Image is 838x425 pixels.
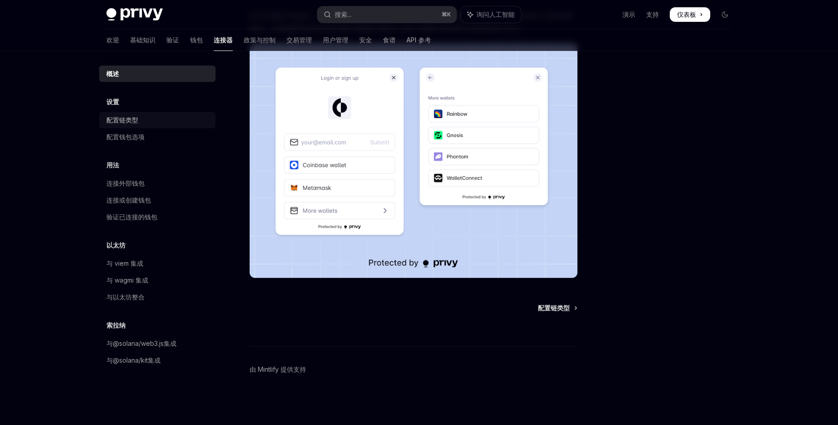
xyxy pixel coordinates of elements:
font: 安全 [359,36,372,44]
img: 连接器3 [250,44,577,278]
font: 概述 [106,70,119,77]
a: 基础知识 [130,29,156,51]
font: 钱包 [190,36,203,44]
button: 打开搜索 [317,6,457,23]
a: 与@solana/kit集成 [99,352,216,369]
font: 支持 [646,10,659,18]
a: 与@solana/web3.js集成 [99,335,216,352]
font: 连接器 [214,36,233,44]
a: 政策与控制 [244,29,276,51]
a: 用户管理 [323,29,348,51]
a: 验证 [166,29,179,51]
button: 切换暗模式 [718,7,732,22]
font: 设置 [106,98,119,106]
font: 交易管理 [286,36,312,44]
font: ⌘ [442,11,447,18]
font: 连接或创建钱包 [106,196,151,204]
font: 与 wagmi 集成 [106,276,148,284]
font: 用法 [106,161,119,169]
font: 欢迎 [106,36,119,44]
font: 与以太坊整合 [106,293,145,301]
font: 验证 [166,36,179,44]
a: 与以太坊整合 [99,289,216,305]
a: 安全 [359,29,372,51]
font: 搜索... [335,10,351,18]
font: 政策与控制 [244,36,276,44]
a: 欢迎 [106,29,119,51]
a: 验证已连接的钱包 [99,209,216,225]
font: 配置链类型 [106,116,138,124]
font: API 参考 [406,36,431,44]
font: 询问人工智能 [477,10,515,18]
a: 支持 [646,10,659,19]
font: 以太坊 [106,241,125,249]
a: 钱包 [190,29,203,51]
font: 与@solana/kit集成 [106,356,161,364]
font: 仪表板 [677,10,696,18]
a: 交易管理 [286,29,312,51]
a: 配置链类型 [538,304,577,313]
font: K [447,11,451,18]
font: 基础知识 [130,36,156,44]
font: 食谱 [383,36,396,44]
a: 连接或创建钱包 [99,192,216,208]
a: 食谱 [383,29,396,51]
font: 演示 [622,10,635,18]
font: 索拉纳 [106,321,125,329]
font: 配置钱包选项 [106,133,145,141]
a: 演示 [622,10,635,19]
a: 配置链类型 [99,112,216,128]
a: 与 wagmi 集成 [99,272,216,288]
font: 与 viem 集成 [106,259,143,267]
a: API 参考 [406,29,431,51]
a: 配置钱包选项 [99,129,216,145]
a: 与 viem 集成 [99,255,216,272]
font: 连接外部钱包 [106,179,145,187]
img: 深色标志 [106,8,163,21]
font: 配置链类型 [538,304,570,312]
a: 由 Mintlify 提供支持 [250,365,306,374]
font: 验证已连接的钱包 [106,213,157,221]
a: 连接外部钱包 [99,175,216,192]
font: 由 Mintlify 提供支持 [250,365,306,373]
button: 切换助手面板 [461,6,521,23]
a: 概述 [99,66,216,82]
font: 与@solana/web3.js集成 [106,339,176,347]
font: 用户管理 [323,36,348,44]
a: 连接器 [214,29,233,51]
a: 仪表板 [670,7,710,22]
